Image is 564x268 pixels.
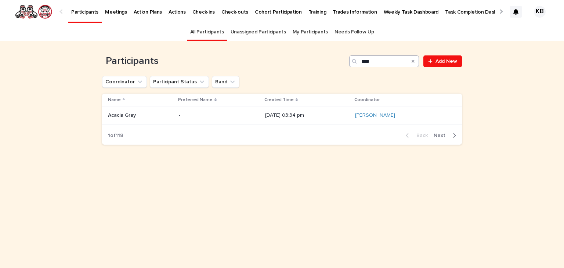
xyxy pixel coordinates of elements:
[265,112,349,119] p: [DATE] 03:34 pm
[102,55,346,67] h1: Participants
[434,133,450,138] span: Next
[534,6,546,18] div: KB
[150,76,209,88] button: Participant Status
[355,112,395,119] a: [PERSON_NAME]
[431,132,462,139] button: Next
[15,4,53,19] img: rNyI97lYS1uoOg9yXW8k
[435,59,457,64] span: Add New
[400,132,431,139] button: Back
[412,133,428,138] span: Back
[231,23,286,41] a: Unassigned Participants
[212,76,239,88] button: Band
[108,96,121,104] p: Name
[178,96,213,104] p: Preferred Name
[179,111,182,119] p: -
[423,55,462,67] a: Add New
[335,23,374,41] a: Needs Follow Up
[108,111,137,119] p: Acacia Gray
[190,23,224,41] a: All Participants
[264,96,294,104] p: Created Time
[349,55,419,67] input: Search
[102,106,462,125] tr: Acacia GrayAcacia Gray -- [DATE] 03:34 pm[PERSON_NAME]
[293,23,328,41] a: My Participants
[102,76,147,88] button: Coordinator
[354,96,380,104] p: Coordinator
[102,127,129,145] p: 1 of 118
